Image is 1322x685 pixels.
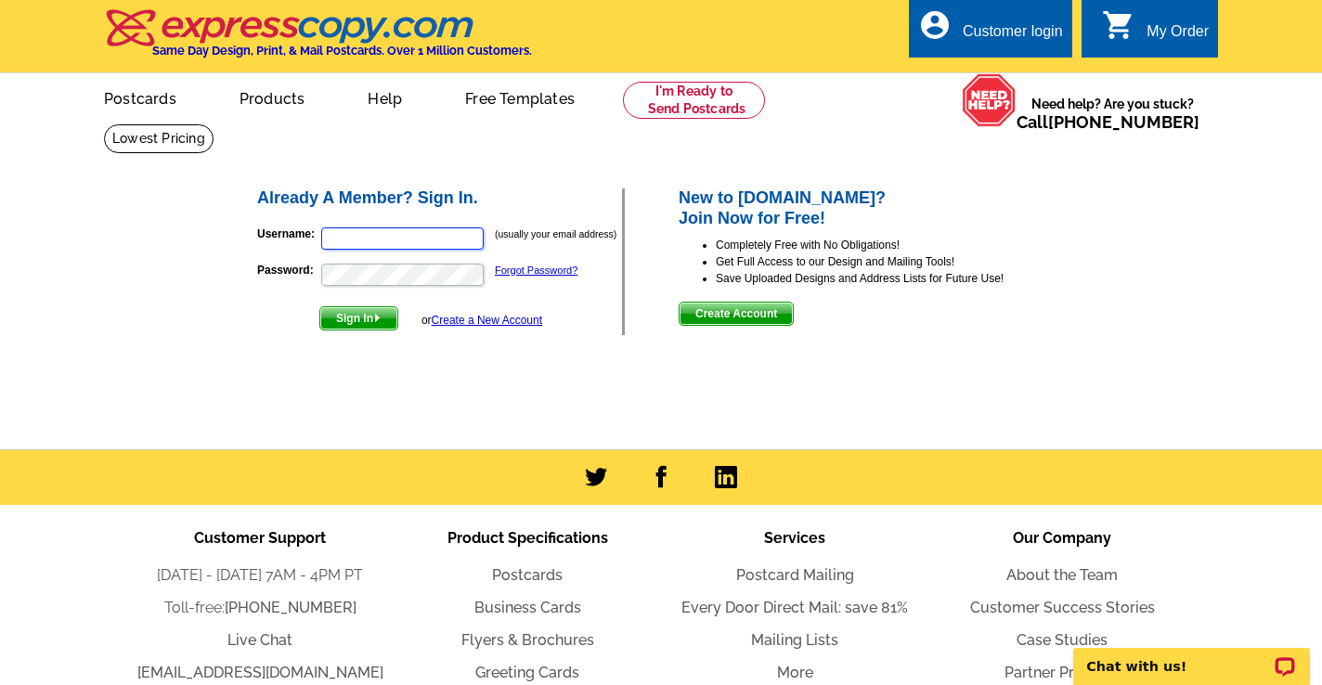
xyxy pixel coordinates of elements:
[963,23,1063,49] div: Customer login
[1017,112,1199,132] span: Call
[777,664,813,681] a: More
[492,566,563,584] a: Postcards
[126,597,394,619] li: Toll-free:
[432,314,542,327] a: Create a New Account
[210,75,335,119] a: Products
[495,228,616,239] small: (usually your email address)
[1017,95,1209,132] span: Need help? Are you stuck?
[152,44,532,58] h4: Same Day Design, Print, & Mail Postcards. Over 1 Million Customers.
[126,564,394,587] li: [DATE] - [DATE] 7AM - 4PM PT
[104,22,532,58] a: Same Day Design, Print, & Mail Postcards. Over 1 Million Customers.
[716,270,1068,287] li: Save Uploaded Designs and Address Lists for Future Use!
[918,8,952,42] i: account_circle
[461,631,594,649] a: Flyers & Brochures
[918,20,1063,44] a: account_circle Customer login
[320,307,397,330] span: Sign In
[1048,112,1199,132] a: [PHONE_NUMBER]
[1004,664,1121,681] a: Partner Program
[1017,631,1108,649] a: Case Studies
[338,75,432,119] a: Help
[227,631,292,649] a: Live Chat
[474,599,581,616] a: Business Cards
[447,529,608,547] span: Product Specifications
[679,302,794,326] button: Create Account
[1006,566,1118,584] a: About the Team
[1102,8,1135,42] i: shopping_cart
[1102,20,1209,44] a: shopping_cart My Order
[194,529,326,547] span: Customer Support
[764,529,825,547] span: Services
[716,253,1068,270] li: Get Full Access to our Design and Mailing Tools!
[1147,23,1209,49] div: My Order
[681,599,908,616] a: Every Door Direct Mail: save 81%
[421,312,542,329] div: or
[373,314,382,322] img: button-next-arrow-white.png
[257,262,319,278] label: Password:
[475,664,579,681] a: Greeting Cards
[257,188,622,209] h2: Already A Member? Sign In.
[137,664,383,681] a: [EMAIL_ADDRESS][DOMAIN_NAME]
[751,631,838,649] a: Mailing Lists
[962,73,1017,127] img: help
[736,566,854,584] a: Postcard Mailing
[74,75,206,119] a: Postcards
[716,237,1068,253] li: Completely Free with No Obligations!
[679,188,1068,228] h2: New to [DOMAIN_NAME]? Join Now for Free!
[495,265,577,276] a: Forgot Password?
[970,599,1155,616] a: Customer Success Stories
[257,226,319,242] label: Username:
[319,306,398,330] button: Sign In
[1061,627,1322,685] iframe: LiveChat chat widget
[225,599,356,616] a: [PHONE_NUMBER]
[435,75,604,119] a: Free Templates
[1013,529,1111,547] span: Our Company
[680,303,793,325] span: Create Account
